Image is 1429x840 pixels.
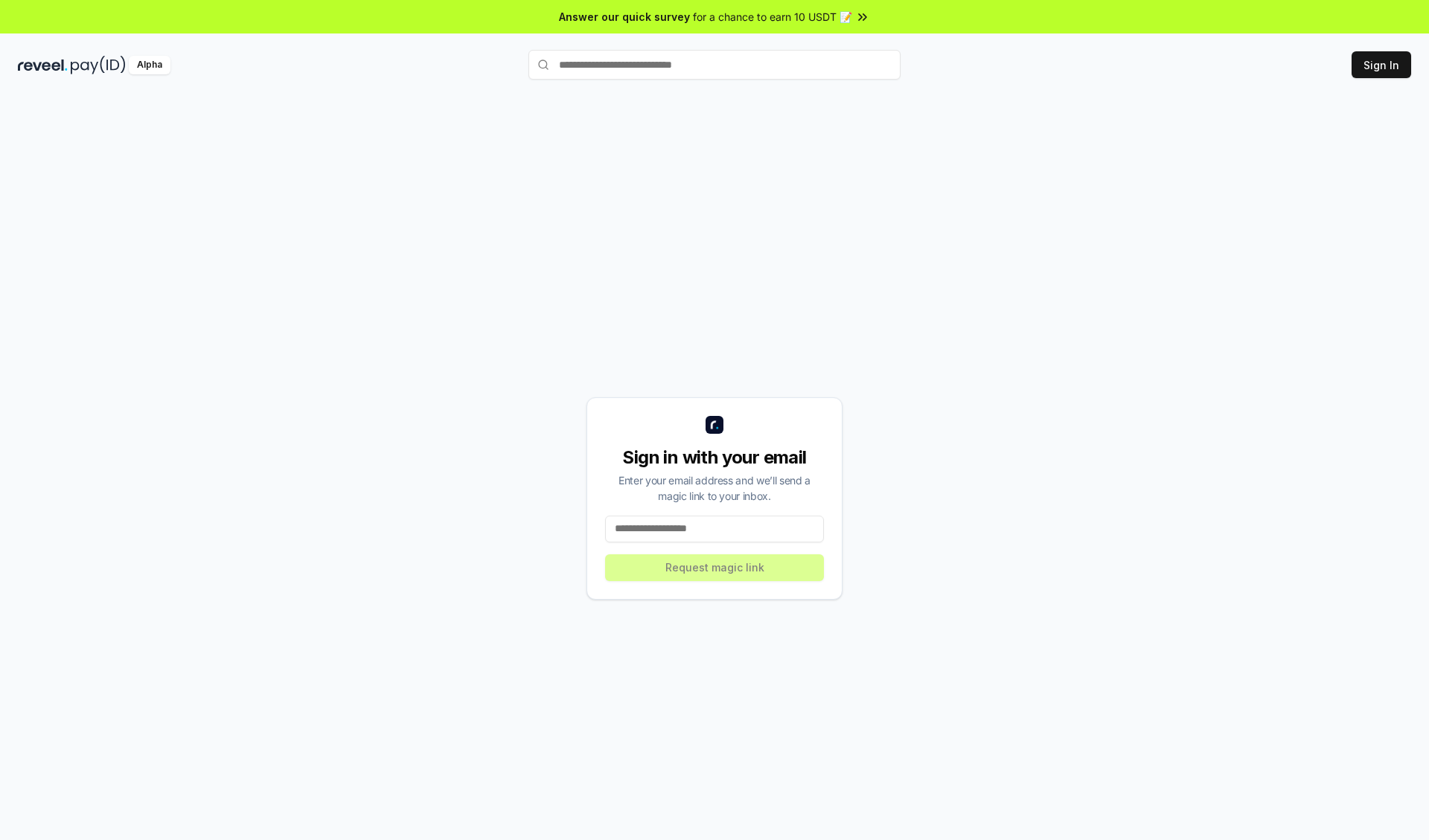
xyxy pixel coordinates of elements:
img: reveel_dark [18,56,68,74]
button: Sign In [1352,51,1411,78]
div: Sign in with your email [605,446,824,469]
img: logo_small [706,416,723,434]
span: for a chance to earn 10 USDT 📝 [693,9,852,25]
img: pay_id [71,56,126,74]
div: Alpha [129,56,170,74]
div: Enter your email address and we’ll send a magic link to your inbox. [605,472,824,504]
span: Answer our quick survey [559,9,690,25]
